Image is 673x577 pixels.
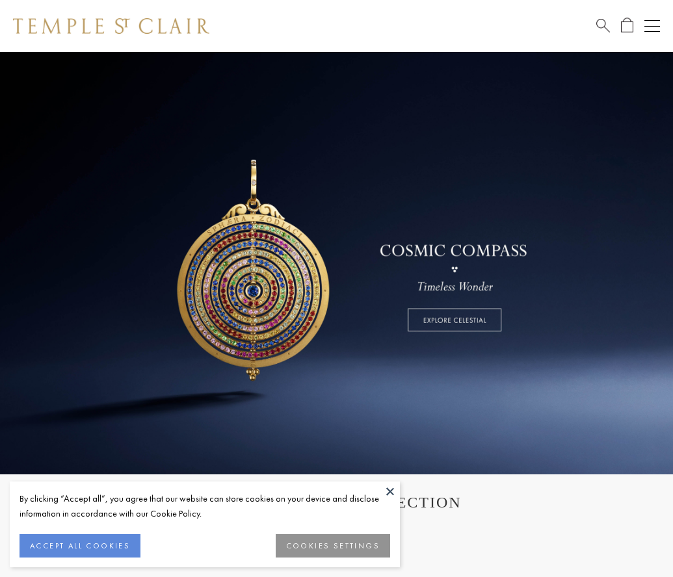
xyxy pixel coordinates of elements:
button: COOKIES SETTINGS [276,534,390,558]
img: Temple St. Clair [13,18,209,34]
button: ACCEPT ALL COOKIES [20,534,140,558]
div: By clicking “Accept all”, you agree that our website can store cookies on your device and disclos... [20,491,390,521]
a: Open Shopping Bag [621,18,633,34]
button: Open navigation [644,18,660,34]
a: Search [596,18,610,34]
